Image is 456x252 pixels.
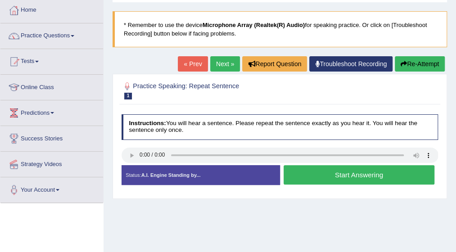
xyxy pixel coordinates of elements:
[0,75,103,97] a: Online Class
[113,11,447,47] blockquote: * Remember to use the device for speaking practice. Or click on [Troubleshoot Recording] button b...
[0,49,103,72] a: Tests
[122,165,280,185] div: Status:
[178,56,208,72] a: « Prev
[0,100,103,123] a: Predictions
[309,56,393,72] a: Troubleshoot Recording
[124,93,132,99] span: 1
[0,177,103,200] a: Your Account
[141,172,201,178] strong: A.I. Engine Standing by...
[0,152,103,174] a: Strategy Videos
[0,126,103,148] a: Success Stories
[395,56,445,72] button: Re-Attempt
[210,56,240,72] a: Next »
[242,56,307,72] button: Report Question
[122,81,318,99] h2: Practice Speaking: Repeat Sentence
[284,165,434,184] button: Start Answering
[0,23,103,46] a: Practice Questions
[203,22,305,28] b: Microphone Array (Realtek(R) Audio)
[122,114,438,140] h4: You will hear a sentence. Please repeat the sentence exactly as you hear it. You will hear the se...
[129,120,166,126] b: Instructions:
